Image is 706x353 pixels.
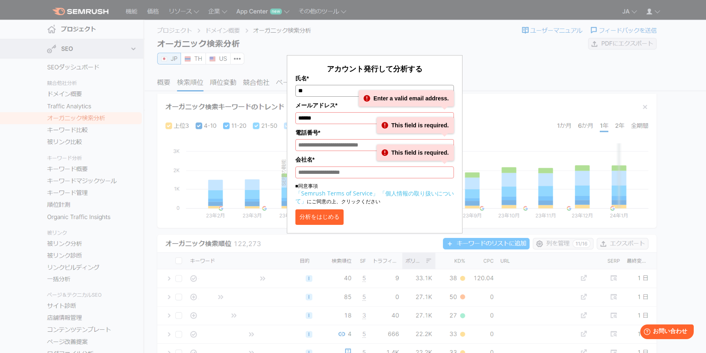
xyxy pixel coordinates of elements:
div: This field is required. [377,117,454,133]
div: This field is required. [377,144,454,161]
a: 「Semrush Terms of Service」 [295,189,378,197]
label: 電話番号* [295,128,454,137]
button: 分析をはじめる [295,209,344,225]
a: 「個人情報の取り扱いについて」 [295,189,454,205]
p: ■同意事項 にご同意の上、クリックください [295,182,454,205]
label: メールアドレス* [295,101,454,110]
iframe: Help widget launcher [633,321,697,344]
span: アカウント発行して分析する [327,64,422,73]
div: Enter a valid email address. [359,90,454,107]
